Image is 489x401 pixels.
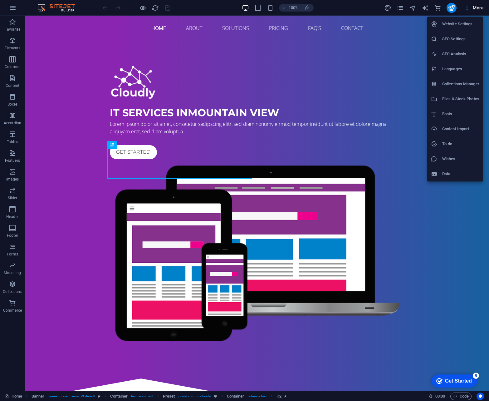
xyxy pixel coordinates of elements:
[46,1,52,7] div: 5
[442,20,479,28] h6: Website Settings
[442,80,479,88] h6: Collections Manager
[442,50,479,58] h6: SEO Analysis
[442,95,479,103] h6: Files & Stock Photos
[442,140,479,148] h6: To-do
[442,155,479,163] h6: Wishes
[442,125,479,133] h6: Content Import
[442,65,479,73] h6: Languages
[442,110,479,118] h6: Fonts
[442,35,479,43] h6: SEO Settings
[18,7,45,12] div: Get Started
[442,170,479,178] h6: Data
[5,3,51,16] div: Get Started 5 items remaining, 0% complete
